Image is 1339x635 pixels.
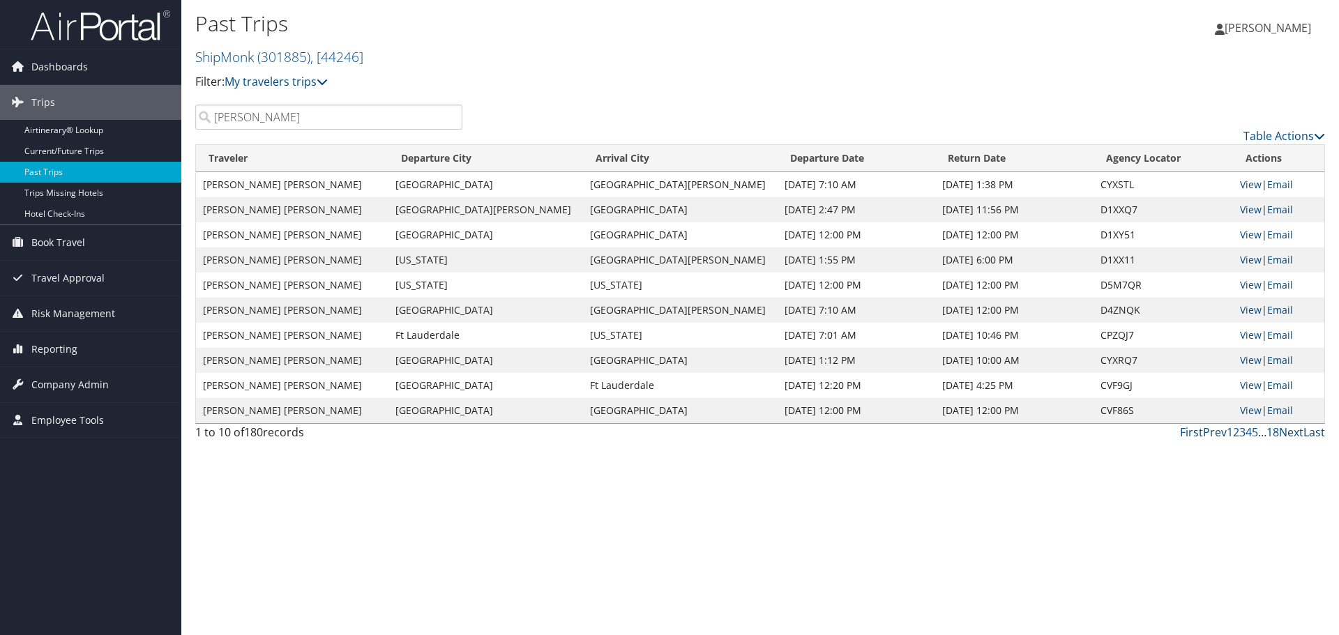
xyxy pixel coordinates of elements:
[1246,424,1252,440] a: 4
[1094,197,1233,222] td: D1XXQ7
[1267,278,1293,291] a: Email
[1227,424,1233,440] a: 1
[583,172,778,197] td: [GEOGRAPHIC_DATA][PERSON_NAME]
[1233,247,1324,273] td: |
[196,348,388,373] td: [PERSON_NAME] [PERSON_NAME]
[196,273,388,298] td: [PERSON_NAME] [PERSON_NAME]
[1094,273,1233,298] td: D5M7QR
[31,403,104,438] span: Employee Tools
[225,74,328,89] a: My travelers trips
[1267,203,1293,216] a: Email
[1233,398,1324,423] td: |
[935,197,1094,222] td: [DATE] 11:56 PM
[1267,328,1293,342] a: Email
[1303,424,1325,440] a: Last
[388,273,583,298] td: [US_STATE]
[195,47,363,66] a: ShipMonk
[1203,424,1227,440] a: Prev
[778,247,936,273] td: [DATE] 1:55 PM
[388,145,583,172] th: Departure City: activate to sort column ascending
[31,9,170,42] img: airportal-logo.png
[310,47,363,66] span: , [ 44246 ]
[1094,373,1233,398] td: CVF9GJ
[1094,348,1233,373] td: CYXRQ7
[1266,424,1279,440] a: 18
[1267,404,1293,417] a: Email
[1267,353,1293,367] a: Email
[195,105,462,130] input: Search Traveler or Arrival City
[31,225,85,260] span: Book Travel
[935,273,1094,298] td: [DATE] 12:00 PM
[1258,424,1266,440] span: …
[1233,298,1324,323] td: |
[935,373,1094,398] td: [DATE] 4:25 PM
[31,367,109,402] span: Company Admin
[244,424,263,440] span: 180
[195,424,462,447] div: 1 to 10 of records
[1240,404,1262,417] a: View
[1233,373,1324,398] td: |
[778,172,936,197] td: [DATE] 7:10 AM
[583,348,778,373] td: [GEOGRAPHIC_DATA]
[1094,247,1233,273] td: D1XX11
[1180,424,1203,440] a: First
[1094,222,1233,247] td: D1XY51
[1233,323,1324,348] td: |
[196,222,388,247] td: [PERSON_NAME] [PERSON_NAME]
[778,298,936,323] td: [DATE] 7:10 AM
[1094,145,1233,172] th: Agency Locator: activate to sort column ascending
[1240,253,1262,266] a: View
[778,373,936,398] td: [DATE] 12:20 PM
[935,323,1094,348] td: [DATE] 10:46 PM
[1240,278,1262,291] a: View
[778,222,936,247] td: [DATE] 12:00 PM
[1094,323,1233,348] td: CPZQJ7
[196,373,388,398] td: [PERSON_NAME] [PERSON_NAME]
[388,222,583,247] td: [GEOGRAPHIC_DATA]
[388,247,583,273] td: [US_STATE]
[196,398,388,423] td: [PERSON_NAME] [PERSON_NAME]
[388,172,583,197] td: [GEOGRAPHIC_DATA]
[31,296,115,331] span: Risk Management
[1243,128,1325,144] a: Table Actions
[583,298,778,323] td: [GEOGRAPHIC_DATA][PERSON_NAME]
[583,197,778,222] td: [GEOGRAPHIC_DATA]
[388,373,583,398] td: [GEOGRAPHIC_DATA]
[583,222,778,247] td: [GEOGRAPHIC_DATA]
[31,49,88,84] span: Dashboards
[1240,328,1262,342] a: View
[31,261,105,296] span: Travel Approval
[1240,178,1262,191] a: View
[196,247,388,273] td: [PERSON_NAME] [PERSON_NAME]
[1267,253,1293,266] a: Email
[935,222,1094,247] td: [DATE] 12:00 PM
[935,145,1094,172] th: Return Date: activate to sort column ascending
[1094,398,1233,423] td: CVF86S
[1252,424,1258,440] a: 5
[778,145,936,172] th: Departure Date: activate to sort column ascending
[935,348,1094,373] td: [DATE] 10:00 AM
[583,373,778,398] td: Ft Lauderdale
[583,273,778,298] td: [US_STATE]
[388,323,583,348] td: Ft Lauderdale
[583,247,778,273] td: [GEOGRAPHIC_DATA][PERSON_NAME]
[195,73,948,91] p: Filter:
[1233,222,1324,247] td: |
[778,197,936,222] td: [DATE] 2:47 PM
[196,323,388,348] td: [PERSON_NAME] [PERSON_NAME]
[935,298,1094,323] td: [DATE] 12:00 PM
[778,273,936,298] td: [DATE] 12:00 PM
[1233,172,1324,197] td: |
[196,298,388,323] td: [PERSON_NAME] [PERSON_NAME]
[583,145,778,172] th: Arrival City: activate to sort column ascending
[583,323,778,348] td: [US_STATE]
[388,197,583,222] td: [GEOGRAPHIC_DATA][PERSON_NAME]
[1267,378,1293,392] a: Email
[195,9,948,38] h1: Past Trips
[1267,178,1293,191] a: Email
[1233,145,1324,172] th: Actions
[935,398,1094,423] td: [DATE] 12:00 PM
[1233,197,1324,222] td: |
[1225,20,1311,36] span: [PERSON_NAME]
[1240,203,1262,216] a: View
